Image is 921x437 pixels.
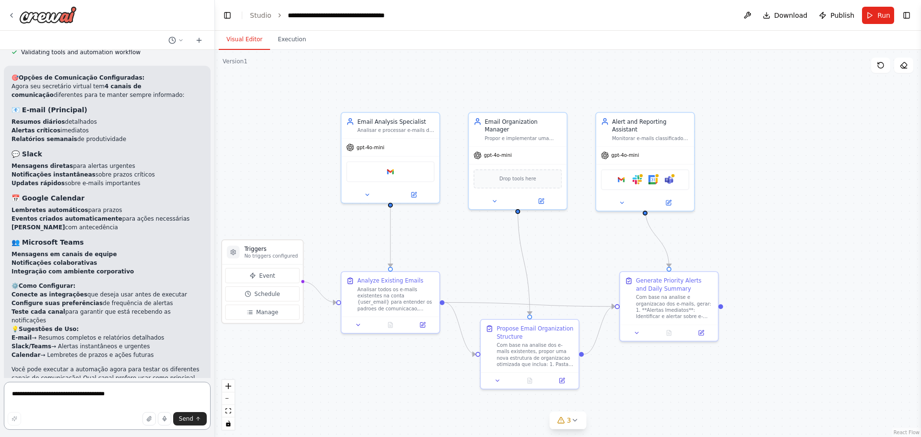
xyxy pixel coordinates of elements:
div: Alert and Reporting Assistant [612,118,689,133]
li: com antecedência [12,223,203,232]
li: de frequência de alertas [12,299,203,307]
span: gpt-4o-mini [484,152,512,158]
strong: Integração com ambiente corporativo [12,268,134,275]
p: No triggers configured [244,253,298,259]
strong: Conecte as integrações [12,291,87,298]
button: Click to speak your automation idea [158,412,171,425]
button: Show right sidebar [900,9,913,22]
g: Edge from 96c9d584-b57e-4dc3-b32e-ad965b640ae8 to 7fc50af1-19c1-411e-8314-901b6b83ebfe [445,298,476,358]
strong: Notificações instantâneas [12,171,95,178]
g: Edge from 8d3bc57d-91bd-4764-90f9-35e9885c847a to fa3f908b-d31b-4c3d-8060-6407149a0d9f [641,208,673,267]
strong: 💬 Slack [12,150,42,158]
strong: 👥 Microsoft Teams [12,238,84,246]
button: Open in side panel [646,198,691,208]
div: Com base na analise dos e-mails existentes, propor uma nova estrutura de organizacao otimizada qu... [496,342,574,367]
button: Send [173,412,207,425]
p: Agora seu secretário virtual tem diferentes para te manter sempre informado: [12,82,203,99]
a: Studio [250,12,272,19]
span: Schedule [254,290,280,298]
div: Propose Email Organization Structure [496,325,574,341]
span: Drop tools here [499,175,536,183]
button: Open in side panel [391,190,437,200]
strong: Relatórios semanais [12,136,77,142]
button: Open in side panel [409,320,436,330]
button: fit view [222,405,235,417]
div: Analisar e processar e-mails da conta {user_email}, extraindo informacoes relevantes como remeten... [357,127,435,133]
li: sobre e-mails importantes [12,179,203,188]
div: Generate Priority Alerts and Daily SummaryCom base na analise e organizacao dos e-mails, gerar: 1... [619,271,719,342]
button: No output available [652,328,685,338]
h2: 🎯 [12,73,203,82]
button: 3 [550,412,587,429]
span: Publish [830,11,854,20]
g: Edge from triggers to 96c9d584-b57e-4dc3-b32e-ad965b640ae8 [302,278,336,307]
strong: Configure suas preferências [12,300,103,307]
span: gpt-4o-mini [611,152,639,158]
li: → Alertas instantâneos e urgentes [12,342,203,351]
div: Email Organization ManagerPropor e implementar uma estrutura de organizacao de e-mails baseada na... [468,112,567,210]
button: Improve this prompt [8,412,21,425]
span: Event [259,272,275,280]
li: sobre prazos críticos [12,170,203,179]
button: toggle interactivity [222,417,235,430]
button: Download [759,7,812,24]
button: Event [225,268,300,283]
li: → Resumos completos e relatórios detalhados [12,333,203,342]
button: Switch to previous chat [165,35,188,46]
strong: Mensagens diretas [12,163,73,169]
span: Run [877,11,890,20]
strong: Alertas críticos [12,127,60,134]
img: Microsoft teams [664,175,674,185]
strong: Resumos diários [12,118,65,125]
strong: Sugestões de Uso: [19,326,79,332]
g: Edge from 7fc50af1-19c1-411e-8314-901b6b83ebfe to fa3f908b-d31b-4c3d-8060-6407149a0d9f [584,303,615,358]
button: zoom in [222,380,235,392]
span: 3 [567,415,571,425]
img: Google gmail [616,175,626,185]
strong: Calendar [12,352,40,358]
li: para prazos [12,206,203,214]
h3: Triggers [244,245,298,253]
button: Run [862,7,894,24]
strong: Teste cada canal [12,308,65,315]
li: de produtividade [12,135,203,143]
img: Logo [19,6,77,24]
li: para ações necessárias [12,214,203,223]
div: TriggersNo triggers configuredEventScheduleManage [221,239,304,324]
strong: Opções de Comunicação Configuradas: [19,74,144,81]
div: Analisar todos os e-mails existentes na conta {user_email} para entender os padroes de comunicaca... [357,286,435,312]
div: Alert and Reporting AssistantMonitorar e-mails classificados como de alta prioridade, especialmen... [595,112,695,212]
img: Slack [632,175,642,185]
button: Manage [225,305,300,320]
div: Analyze Existing EmailsAnalisar todos os e-mails existentes na conta {user_email} para entender o... [341,271,440,333]
button: Execution [270,30,314,50]
span: Manage [256,308,278,317]
button: Open in side panel [548,376,576,386]
strong: Lembretes automáticos [12,207,88,213]
button: Hide left sidebar [221,9,234,22]
button: No output available [374,320,407,330]
img: Google calendar [648,175,658,185]
button: Schedule [225,286,300,302]
li: → Lembretes de prazos e ações futuras [12,351,203,359]
button: No output available [513,376,546,386]
button: Publish [815,7,858,24]
p: Você pode executar a automação agora para testar os diferentes canais de comunicação! Qual canal ... [12,365,203,391]
span: gpt-4o-mini [356,144,384,151]
button: Start a new chat [191,35,207,46]
nav: breadcrumb [250,11,396,20]
div: Version 1 [223,58,248,65]
span: Send [179,415,193,423]
h2: ⚙️ [12,282,203,290]
li: detalhados [12,118,203,126]
g: Edge from 96c9d584-b57e-4dc3-b32e-ad965b640ae8 to fa3f908b-d31b-4c3d-8060-6407149a0d9f [445,298,615,310]
div: Email Analysis SpecialistAnalisar e processar e-mails da conta {user_email}, extraindo informacoe... [341,112,440,204]
button: zoom out [222,392,235,405]
strong: Como Configurar: [19,283,75,289]
strong: Mensagens em canais de equipe [12,251,117,258]
li: imediatos [12,126,203,135]
li: que deseja usar antes de executar [12,290,203,299]
span: Download [774,11,808,20]
div: Email Organization Manager [484,118,562,133]
g: Edge from 156e958c-e9e5-4ad7-a2ee-58f416f5f600 to 96c9d584-b57e-4dc3-b32e-ad965b640ae8 [387,208,395,267]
